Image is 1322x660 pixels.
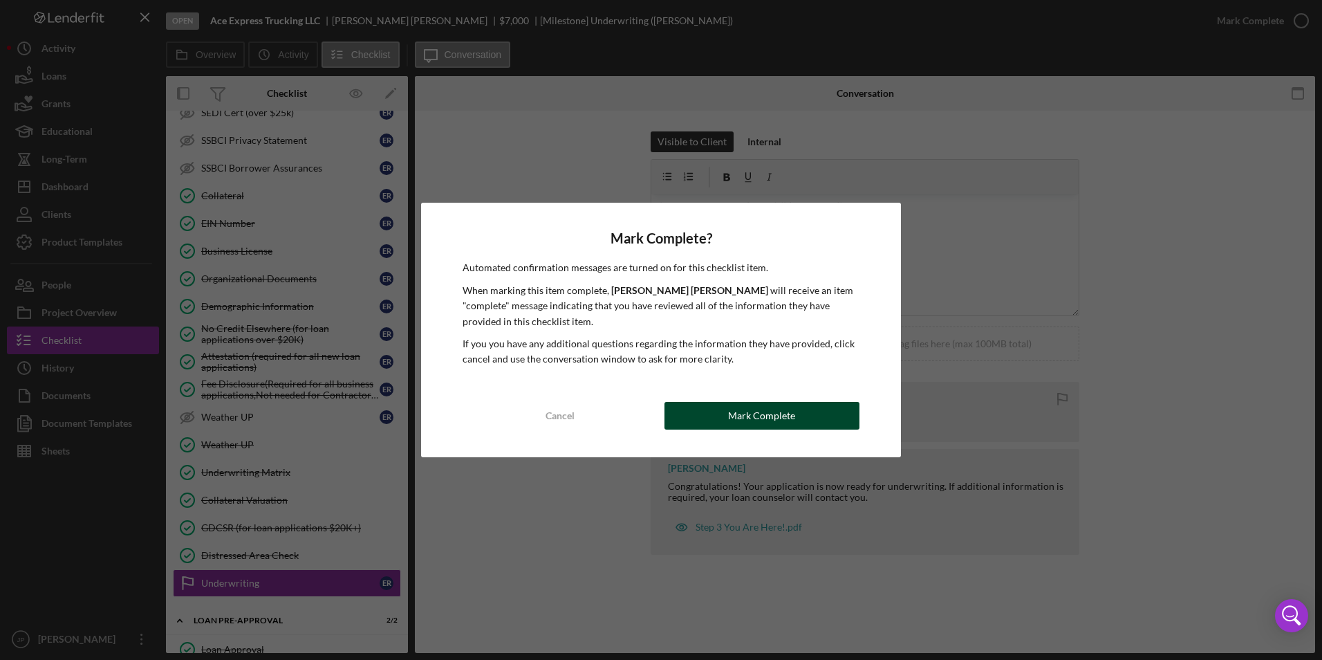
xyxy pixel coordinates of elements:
[463,336,859,367] p: If you you have any additional questions regarding the information they have provided, click canc...
[546,402,575,430] div: Cancel
[463,230,859,246] h4: Mark Complete?
[463,402,658,430] button: Cancel
[463,260,859,275] p: Automated confirmation messages are turned on for this checklist item.
[728,402,795,430] div: Mark Complete
[1275,599,1308,632] div: Open Intercom Messenger
[664,402,859,430] button: Mark Complete
[463,283,859,329] p: When marking this item complete, will receive an item "complete" message indicating that you have...
[611,284,768,296] b: [PERSON_NAME] [PERSON_NAME]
